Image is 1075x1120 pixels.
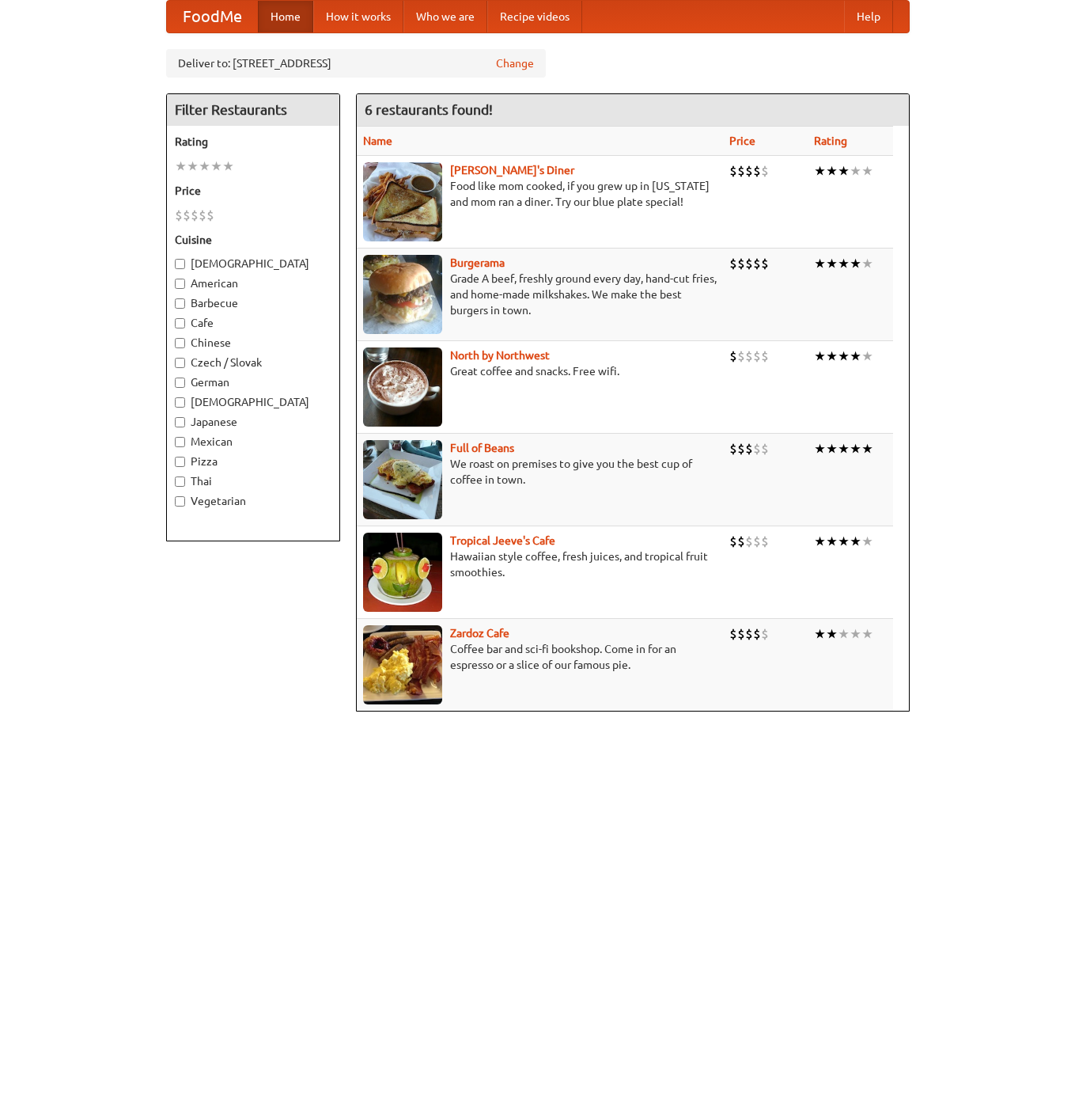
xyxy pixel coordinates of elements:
[191,207,199,224] li: $
[450,627,509,640] a: Zardoz Cafe
[175,437,185,447] input: Mexican
[753,255,761,272] li: $
[175,315,331,331] label: Cafe
[175,394,331,410] label: [DEMOGRAPHIC_DATA]
[363,549,717,580] p: Hawaiian style coffee, fresh juices, and tropical fruit smoothies.
[861,625,873,643] li: ★
[761,625,769,643] li: $
[826,162,838,180] li: ★
[861,533,873,550] li: ★
[175,275,331,291] label: American
[737,255,745,272] li: $
[175,358,185,368] input: Czech / Slovak
[222,158,234,175] li: ★
[761,440,769,457] li: $
[838,255,850,272] li: ★
[826,255,838,272] li: ★
[826,625,838,643] li: ★
[175,298,185,309] input: Barbecue
[814,625,826,643] li: ★
[745,162,753,180] li: $
[826,533,838,550] li: ★
[753,440,761,457] li: $
[737,625,745,643] li: $
[487,1,582,32] a: Recipe videos
[175,259,185,269] input: [DEMOGRAPHIC_DATA]
[729,162,737,180] li: $
[826,347,838,365] li: ★
[838,440,850,457] li: ★
[450,256,505,269] a: Burgerama
[363,456,717,488] p: We roast on premises to give you the best cup of coffee in town.
[729,533,737,550] li: $
[175,496,185,507] input: Vegetarian
[861,440,873,457] li: ★
[737,347,745,365] li: $
[363,162,442,241] img: sallys.jpg
[450,349,550,362] a: North by Northwest
[175,256,331,271] label: [DEMOGRAPHIC_DATA]
[175,476,185,487] input: Thai
[729,440,737,457] li: $
[175,183,331,199] h5: Price
[861,347,873,365] li: ★
[761,347,769,365] li: $
[737,440,745,457] li: $
[814,440,826,457] li: ★
[175,355,331,370] label: Czech / Slovak
[761,533,769,550] li: $
[175,374,331,390] label: German
[363,363,717,379] p: Great coffee and snacks. Free wifi.
[175,295,331,311] label: Barbecue
[175,338,185,348] input: Chinese
[450,534,555,547] a: Tropical Jeeve's Cafe
[729,625,737,643] li: $
[838,533,850,550] li: ★
[363,178,717,210] p: Food like mom cooked, if you grew up in [US_STATE] and mom ran a diner. Try our blue plate special!
[199,158,210,175] li: ★
[838,347,850,365] li: ★
[814,135,847,147] a: Rating
[363,533,442,612] img: jeeves.jpg
[175,232,331,248] h5: Cuisine
[313,1,403,32] a: How it works
[175,378,185,388] input: German
[850,347,861,365] li: ★
[450,442,514,454] a: Full of Beans
[814,533,826,550] li: ★
[175,434,331,450] label: Mexican
[175,493,331,509] label: Vegetarian
[850,533,861,550] li: ★
[363,641,717,673] p: Coffee bar and sci-fi bookshop. Come in for an espresso or a slice of our famous pie.
[167,94,339,126] h4: Filter Restaurants
[175,318,185,328] input: Cafe
[745,347,753,365] li: $
[175,473,331,489] label: Thai
[363,347,442,427] img: north.jpg
[761,255,769,272] li: $
[729,135,755,147] a: Price
[753,347,761,365] li: $
[175,417,185,427] input: Japanese
[861,162,873,180] li: ★
[450,164,574,177] a: [PERSON_NAME]'s Diner
[753,625,761,643] li: $
[187,158,199,175] li: ★
[838,162,850,180] li: ★
[365,102,493,117] ng-pluralize: 6 restaurants found!
[753,533,761,550] li: $
[175,454,331,469] label: Pizza
[363,440,442,519] img: beans.jpg
[206,207,214,224] li: $
[729,255,737,272] li: $
[761,162,769,180] li: $
[166,49,546,78] div: Deliver to: [STREET_ADDRESS]
[175,397,185,408] input: [DEMOGRAPHIC_DATA]
[363,135,392,147] a: Name
[814,255,826,272] li: ★
[183,207,191,224] li: $
[861,255,873,272] li: ★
